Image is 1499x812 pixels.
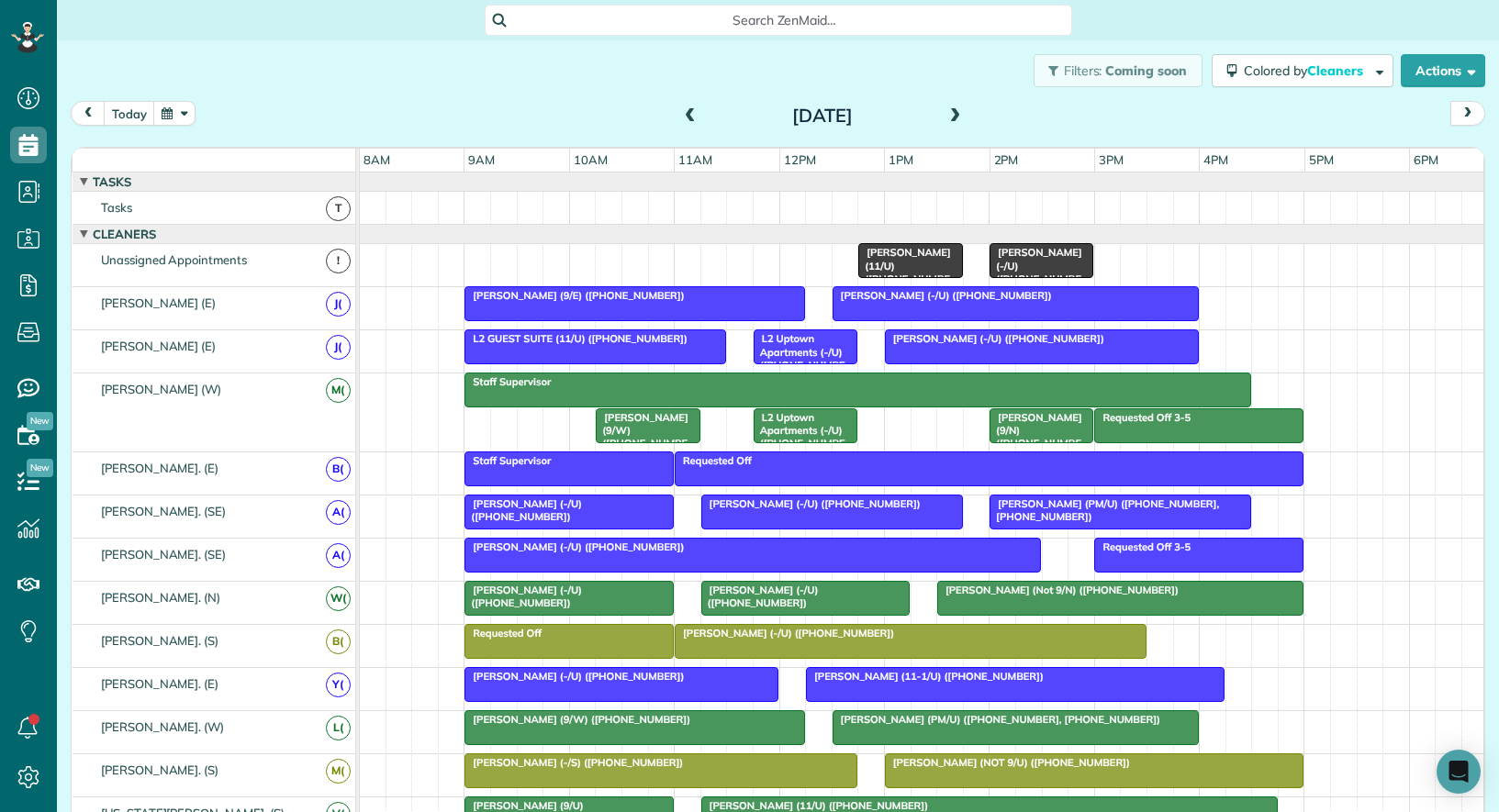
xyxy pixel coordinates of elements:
[97,382,225,396] span: [PERSON_NAME] (W)
[464,375,552,388] span: Staff Supervisor
[1105,62,1188,79] span: Coming soon
[97,200,136,215] span: Tasks
[989,497,1219,523] span: [PERSON_NAME] (PM/U) ([PHONE_NUMBER], [PHONE_NUMBER])
[700,584,819,609] span: [PERSON_NAME] (-/U) ([PHONE_NUMBER])
[464,756,684,769] span: [PERSON_NAME] (-/S) ([PHONE_NUMBER])
[1244,62,1370,79] span: Colored by
[27,412,53,430] span: New
[884,756,1131,769] span: [PERSON_NAME] (NOT 9/U) ([PHONE_NUMBER])
[326,335,351,360] span: J(
[464,497,582,523] span: [PERSON_NAME] (-/U) ([PHONE_NUMBER])
[1410,152,1442,167] span: 6pm
[700,497,922,510] span: [PERSON_NAME] (-/U) ([PHONE_NUMBER])
[832,713,1161,726] span: [PERSON_NAME] (PM/U) ([PHONE_NUMBER], [PHONE_NUMBER])
[464,670,685,683] span: [PERSON_NAME] (-/U) ([PHONE_NUMBER])
[780,152,820,167] span: 12pm
[97,676,222,691] span: [PERSON_NAME]. (E)
[326,629,351,654] span: B(
[1437,750,1481,794] div: Open Intercom Messenger
[464,454,552,467] span: Staff Supervisor
[832,289,1053,302] span: [PERSON_NAME] (-/U) ([PHONE_NUMBER])
[1212,54,1393,87] button: Colored byCleaners
[464,152,498,167] span: 9am
[97,719,228,734] span: [PERSON_NAME]. (W)
[89,174,135,189] span: Tasks
[674,454,753,467] span: Requested Off
[1450,101,1485,126] button: next
[1305,152,1337,167] span: 5pm
[97,461,222,475] span: [PERSON_NAME]. (E)
[464,540,685,553] span: [PERSON_NAME] (-/U) ([PHONE_NUMBER])
[675,152,716,167] span: 11am
[97,590,224,605] span: [PERSON_NAME]. (N)
[97,762,222,777] span: [PERSON_NAME]. (S)
[97,504,229,518] span: [PERSON_NAME]. (SE)
[326,292,351,317] span: J(
[753,411,849,490] span: L2 Uptown Apartments (-/U) ([PHONE_NUMBER], [PHONE_NUMBER])
[97,633,222,648] span: [PERSON_NAME]. (S)
[885,152,917,167] span: 1pm
[989,246,1082,298] span: [PERSON_NAME] (-/U) ([PHONE_NUMBER])
[89,227,160,241] span: Cleaners
[326,378,351,403] span: M(
[326,500,351,525] span: A(
[326,673,351,697] span: Y(
[360,152,394,167] span: 8am
[464,713,691,726] span: [PERSON_NAME] (9/W) ([PHONE_NUMBER])
[326,249,351,273] span: !
[27,459,53,477] span: New
[989,411,1082,463] span: [PERSON_NAME] (9/N) ([PHONE_NUMBER])
[1095,152,1127,167] span: 3pm
[1064,62,1102,79] span: Filters:
[97,339,219,353] span: [PERSON_NAME] (E)
[884,332,1105,345] span: [PERSON_NAME] (-/U) ([PHONE_NUMBER])
[97,295,219,310] span: [PERSON_NAME] (E)
[464,289,685,302] span: [PERSON_NAME] (9/E) ([PHONE_NUMBER])
[71,101,106,126] button: prev
[326,759,351,784] span: M(
[326,716,351,740] span: L(
[1401,54,1485,87] button: Actions
[326,543,351,568] span: A(
[990,152,1023,167] span: 2pm
[97,547,229,562] span: [PERSON_NAME]. (SE)
[326,196,351,221] span: T
[753,332,849,411] span: L2 Uptown Apartments (-/U) ([PHONE_NUMBER], [PHONE_NUMBER])
[1093,411,1191,424] span: Requested Off 3-5
[1093,540,1191,553] span: Requested Off 3-5
[595,411,688,463] span: [PERSON_NAME] (9/W) ([PHONE_NUMBER])
[708,106,937,126] h2: [DATE]
[570,152,611,167] span: 10am
[104,101,155,126] button: today
[464,332,688,345] span: L2 GUEST SUITE (11/U) ([PHONE_NUMBER])
[857,246,951,298] span: [PERSON_NAME] (11/U) ([PHONE_NUMBER])
[700,799,929,812] span: [PERSON_NAME] (11/U) ([PHONE_NUMBER])
[326,457,351,482] span: B(
[936,584,1180,596] span: [PERSON_NAME] (Not 9/N) ([PHONE_NUMBER])
[326,586,351,611] span: W(
[805,670,1045,683] span: [PERSON_NAME] (11-1/U) ([PHONE_NUMBER])
[97,252,251,267] span: Unassigned Appointments
[1200,152,1232,167] span: 4pm
[464,584,582,609] span: [PERSON_NAME] (-/U) ([PHONE_NUMBER])
[1307,62,1366,79] span: Cleaners
[464,627,543,640] span: Requested Off
[674,627,895,640] span: [PERSON_NAME] (-/U) ([PHONE_NUMBER])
